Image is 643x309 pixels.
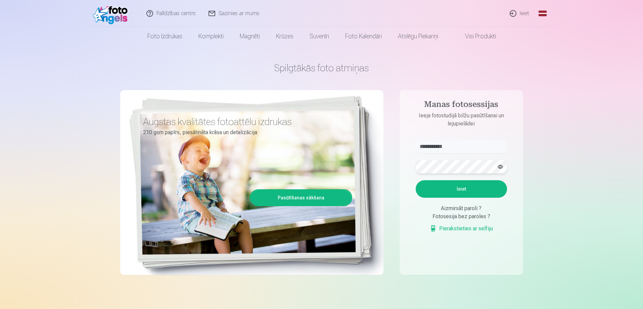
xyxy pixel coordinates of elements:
a: Suvenīri [302,27,337,46]
h1: Spilgtākās foto atmiņas [120,62,523,74]
div: Fotosesija bez paroles ? [416,213,507,221]
a: Magnēti [232,27,268,46]
a: Komplekti [190,27,232,46]
img: /fa1 [93,3,131,24]
a: Pasūtīšanas sākšana [251,190,351,205]
div: Aizmirsāt paroli ? [416,204,507,213]
a: Foto izdrukas [139,27,190,46]
a: Krūzes [268,27,302,46]
p: 210 gsm papīrs, piesātināta krāsa un detalizācija [143,128,347,137]
button: Ieiet [416,180,507,198]
p: Ieeja fotostudijā bilžu pasūtīšanai un lejupielādei [409,112,514,128]
h4: Manas fotosessijas [409,100,514,112]
a: Pierakstieties ar selfiju [430,225,493,233]
a: Foto kalendāri [337,27,390,46]
a: Atslēgu piekariņi [390,27,446,46]
a: Visi produkti [446,27,504,46]
h3: Augstas kvalitātes fotoattēlu izdrukas [143,116,347,128]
